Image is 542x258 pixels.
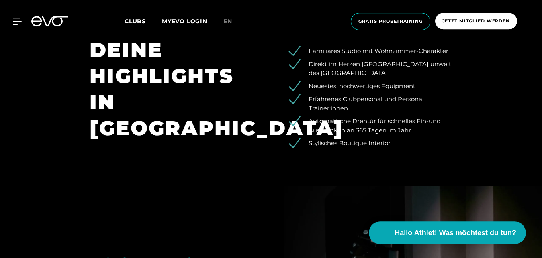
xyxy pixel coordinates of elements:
a: en [223,17,242,26]
li: Familiäres Studio mit Wohnzimmer-Charakter [295,47,453,56]
li: Neuestes, hochwertiges Equipment [295,82,453,91]
a: Gratis Probetraining [348,13,433,30]
li: Stylisches Boutique Interior [295,139,453,148]
span: Gratis Probetraining [358,18,423,25]
li: Direkt im Herzen [GEOGRAPHIC_DATA] unweit des [GEOGRAPHIC_DATA] [295,60,453,78]
a: Clubs [125,17,162,25]
span: Clubs [125,18,146,25]
span: en [223,18,232,25]
a: MYEVO LOGIN [162,18,207,25]
span: Hallo Athlet! Was möchtest du tun? [395,228,516,238]
li: Automatische Drehtür für schnelles Ein-und Auschecken an 365 Tagen im Jahr [295,117,453,135]
span: Jetzt Mitglied werden [442,18,510,24]
a: Jetzt Mitglied werden [433,13,520,30]
button: Hallo Athlet! Was möchtest du tun? [369,221,526,244]
h1: DEINE HIGHLIGHTS IN [GEOGRAPHIC_DATA] [90,37,260,141]
li: Erfahrenes Clubpersonal und Personal Trainer:innen [295,95,453,113]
